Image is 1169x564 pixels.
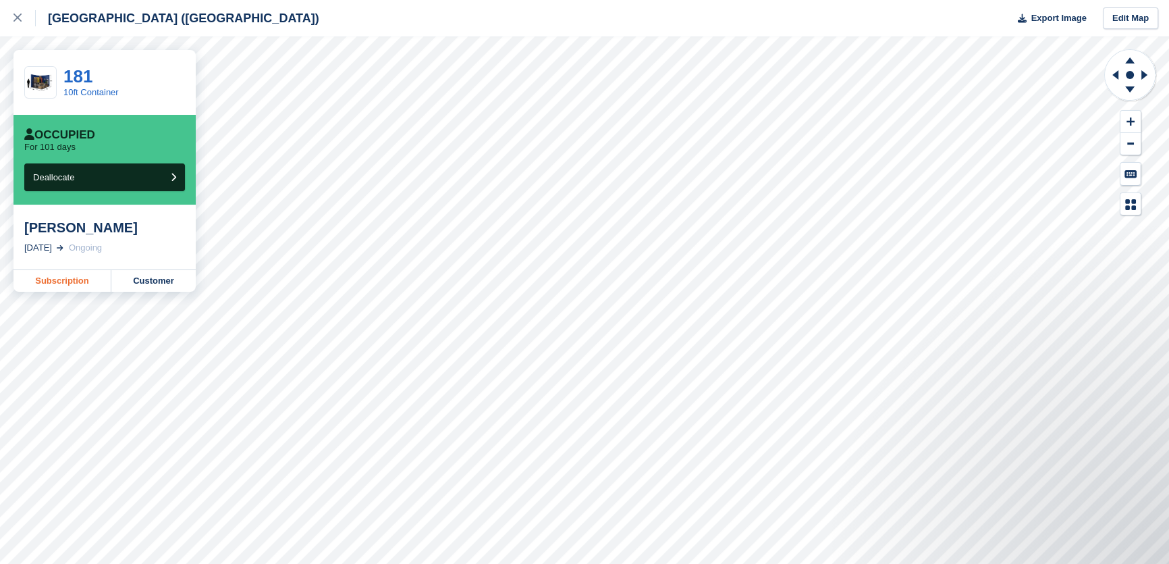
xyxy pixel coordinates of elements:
div: [PERSON_NAME] [24,220,185,236]
span: Export Image [1031,11,1086,25]
a: Subscription [13,270,111,292]
button: Zoom Out [1120,133,1141,155]
div: Occupied [24,128,95,142]
img: manston.png [25,72,56,93]
div: [GEOGRAPHIC_DATA] ([GEOGRAPHIC_DATA]) [36,10,319,26]
button: Export Image [1010,7,1087,30]
a: 10ft Container [63,87,119,97]
button: Map Legend [1120,193,1141,215]
span: Deallocate [33,172,74,182]
a: 181 [63,66,92,86]
a: Edit Map [1103,7,1158,30]
a: Customer [111,270,196,292]
button: Keyboard Shortcuts [1120,163,1141,185]
button: Deallocate [24,163,185,191]
button: Zoom In [1120,111,1141,133]
div: Ongoing [69,241,102,255]
p: For 101 days [24,142,76,153]
div: [DATE] [24,241,52,255]
img: arrow-right-light-icn-cde0832a797a2874e46488d9cf13f60e5c3a73dbe684e267c42b8395dfbc2abf.svg [57,245,63,251]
